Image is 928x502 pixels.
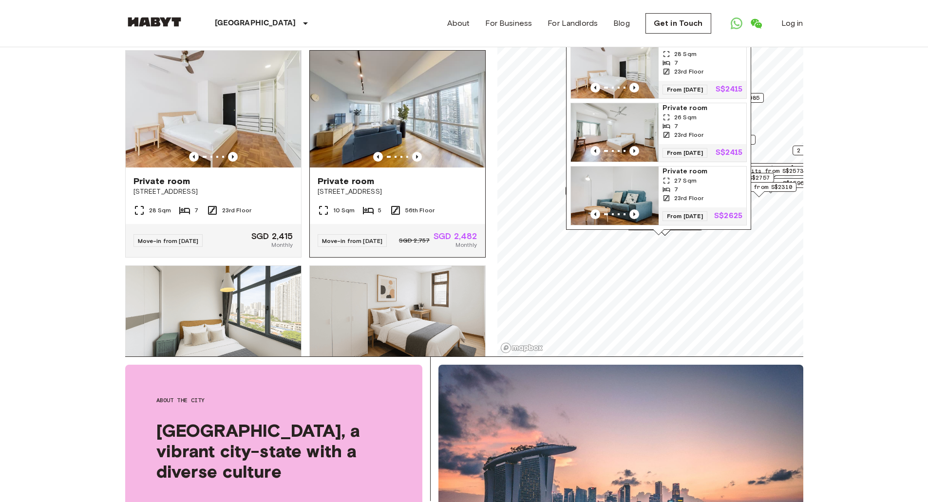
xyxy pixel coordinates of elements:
div: Map marker [793,146,868,161]
span: From [DATE] [663,211,707,221]
span: From [DATE] [663,85,707,94]
span: 27 Sqm [674,176,697,185]
span: 28 Sqm [149,206,171,215]
span: SGD 2,757 [399,236,430,245]
span: 4 units from S$2310 [726,183,792,191]
a: Open WeChat [746,14,766,33]
span: 5 [378,206,381,215]
span: [STREET_ADDRESS] [318,187,477,197]
a: Marketing picture of unit SG-01-108-001-001Previous imagePrevious imagePrivate room27 Sqm723rd Fl... [570,166,747,225]
span: Move-in from [DATE] [322,237,383,244]
span: 23rd Floor [674,194,704,203]
span: Monthly [455,241,477,249]
a: Get in Touch [645,13,711,34]
span: 2 units from S$1985 [693,93,759,102]
span: SGD 2,415 [251,232,293,241]
div: Map marker [733,166,808,181]
span: 23rd Floor [674,130,704,139]
img: Habyt [125,17,184,27]
img: Marketing picture of unit SG-01-116-001-02 [126,266,301,383]
img: Marketing picture of unit SG-01-108-001-002 [571,103,659,162]
span: 7 [194,206,198,215]
button: Previous image [590,146,600,156]
a: Log in [781,18,803,29]
span: 10 Sqm [333,206,355,215]
img: Marketing picture of unit SG-01-072-003-04 [310,51,485,167]
a: Marketing picture of unit SG-01-108-001-002Previous imagePrevious imagePrivate room26 Sqm723rd Fl... [570,103,747,162]
p: S$2625 [714,212,742,220]
span: 7 [674,58,678,67]
button: Previous image [629,83,639,93]
span: 1 units from S$2573 [737,167,803,175]
span: 23rd Floor [222,206,252,215]
div: Map marker [721,182,796,197]
span: Private room [663,103,742,113]
a: About [447,18,470,29]
a: Marketing picture of unit SG-01-116-001-02Previous imagePrevious imagePrivate room[STREET_ADDRESS... [125,265,302,473]
a: For Landlords [548,18,598,29]
span: Private room [133,175,190,187]
img: Marketing picture of unit SG-01-108-001-003 [571,40,659,98]
a: Marketing picture of unit SG-01-108-001-003Previous imagePrevious imagePrivate room[STREET_ADDRES... [125,50,302,258]
span: 2 units from S$2757 [703,173,770,182]
button: Previous image [629,146,639,156]
p: S$2415 [716,149,742,157]
span: 2 units from S$2673 [797,146,863,155]
div: Map marker [566,186,641,201]
span: 26 Sqm [674,113,697,122]
span: [GEOGRAPHIC_DATA], a vibrant city-state with a diverse culture [156,420,391,482]
button: Previous image [373,152,383,162]
div: Map marker [734,163,812,178]
button: Previous image [228,152,238,162]
a: Marketing picture of unit SG-01-072-003-04Previous imagePrevious imagePrivate room[STREET_ADDRESS... [309,50,486,258]
button: Previous image [629,209,639,219]
a: Open WhatsApp [727,14,746,33]
a: For Business [485,18,532,29]
span: Move-in from [DATE] [138,237,199,244]
a: Marketing picture of unit SG-01-108-001-003Previous imagePrevious imagePrivate room28 Sqm723rd Fl... [570,39,747,99]
img: Marketing picture of unit SG-01-001-010-02 [310,266,485,383]
a: Marketing picture of unit SG-01-001-010-02Previous imagePrevious imagePrivate room[STREET_ADDRESS... [309,265,486,473]
span: Private room [663,167,742,176]
div: Map marker [689,93,764,108]
span: About the city [156,396,391,405]
span: Private room [318,175,375,187]
p: S$2415 [716,86,742,93]
span: SGD 2,482 [434,232,477,241]
span: 7 [674,122,678,130]
span: Monthly [271,241,293,249]
span: From [DATE] [663,148,707,158]
img: Marketing picture of unit SG-01-108-001-001 [571,167,659,225]
span: [STREET_ADDRESS] [133,187,293,197]
div: Map marker [699,173,774,188]
img: Marketing picture of unit SG-01-108-001-003 [126,51,301,167]
div: Map marker [681,135,756,150]
span: 18 units from S$1243 [738,164,808,172]
span: 23rd Floor [674,67,704,76]
button: Previous image [189,152,199,162]
span: 56th Floor [405,206,435,215]
button: Previous image [590,209,600,219]
a: Blog [613,18,630,29]
button: Previous image [590,83,600,93]
p: [GEOGRAPHIC_DATA] [215,18,296,29]
a: Mapbox logo [500,342,543,353]
span: 7 [674,185,678,194]
button: Previous image [412,152,422,162]
span: 28 Sqm [674,50,697,58]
